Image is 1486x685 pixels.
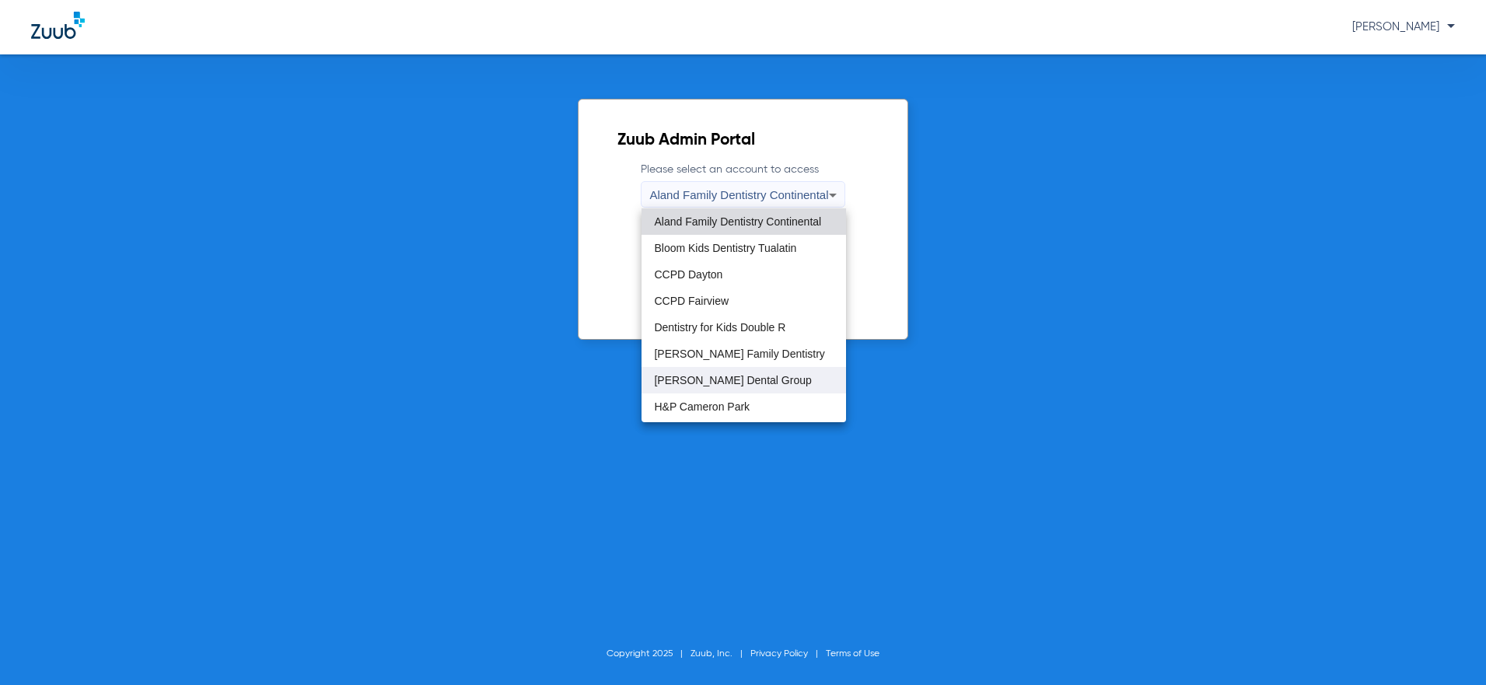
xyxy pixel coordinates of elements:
[654,348,824,359] span: [PERSON_NAME] Family Dentistry
[654,375,811,386] span: [PERSON_NAME] Dental Group
[654,401,750,412] span: H&P Cameron Park
[654,322,785,333] span: Dentistry for Kids Double R
[654,295,729,306] span: CCPD Fairview
[654,243,796,253] span: Bloom Kids Dentistry Tualatin
[654,269,722,280] span: CCPD Dayton
[654,216,821,227] span: Aland Family Dentistry Continental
